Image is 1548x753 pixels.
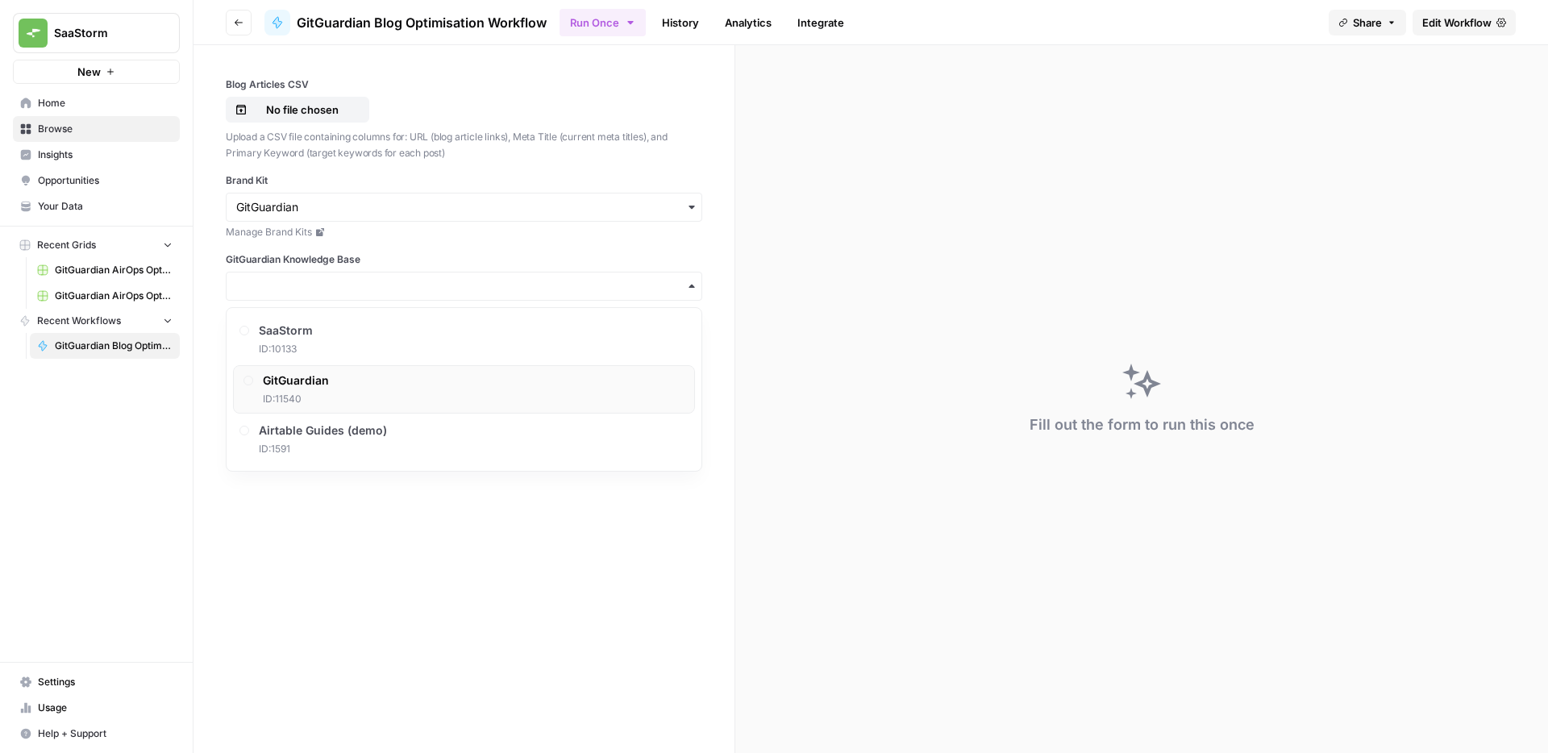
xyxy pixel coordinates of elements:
span: Edit Workflow [1422,15,1492,31]
a: Settings [13,669,180,695]
a: GitGuardian AirOps Optimisations Plan - Copy of GitGuarding Priorities Plan 2025 (1).csv [30,257,180,283]
button: Recent Grids [13,233,180,257]
button: Share [1329,10,1406,35]
span: Help + Support [38,726,173,741]
a: Analytics [715,10,781,35]
button: Workspace: SaaStorm [13,13,180,53]
div: Fill out the form to run this once [1030,414,1255,436]
input: GitGuardian [236,199,692,215]
p: No file chosen [251,102,354,118]
a: Home [13,90,180,116]
span: GitGuardian AirOps Optimisations Plan - Copy of GitGuarding Priorities Plan 2025 (1).csv [55,263,173,277]
a: Integrate [788,10,854,35]
span: Browse [38,122,173,136]
label: GitGuardian Knowledge Base [226,252,702,267]
span: New [77,64,101,80]
span: GitGuardian [263,372,329,389]
label: Brand Kit [226,173,702,188]
span: SaaStorm [259,322,313,339]
a: GitGuardian AirOps Optimisations Plan - Copy of GitGuarding Priorities Plan 2025 (2).csv [30,283,180,309]
a: GitGuardian Blog Optimisation Workflow [264,10,547,35]
span: Share [1353,15,1382,31]
span: Insights [38,148,173,162]
a: History [652,10,709,35]
button: Recent Workflows [13,309,180,333]
span: GitGuardian AirOps Optimisations Plan - Copy of GitGuarding Priorities Plan 2025 (2).csv [55,289,173,303]
span: Airtable Guides (demo) [259,422,387,439]
span: GitGuardian Blog Optimisation Workflow [55,339,173,353]
span: Home [38,96,173,110]
span: Opportunities [38,173,173,188]
a: Usage [13,695,180,721]
span: ID: 11540 [263,392,329,406]
span: ID: 1591 [259,442,387,456]
a: Insights [13,142,180,168]
span: Settings [38,675,173,689]
span: Your Data [38,199,173,214]
span: SaaStorm [54,25,152,41]
span: Usage [38,701,173,715]
span: Recent Grids [37,238,96,252]
p: Select the knowledge base containing GitGuardian's internal content for finding relevant internal... [226,307,702,323]
span: ID: 10133 [259,342,313,356]
label: Blog Articles CSV [226,77,702,92]
img: SaaStorm Logo [19,19,48,48]
p: Upload a CSV file containing columns for: URL (blog article links), Meta Title (current meta titl... [226,129,702,160]
a: Browse [13,116,180,142]
button: New [13,60,180,84]
button: Help + Support [13,721,180,747]
button: No file chosen [226,97,369,123]
a: Your Data [13,193,180,219]
button: Run Once [560,9,646,36]
a: Manage Brand Kits [226,225,702,239]
a: Edit Workflow [1413,10,1516,35]
span: Recent Workflows [37,314,121,328]
span: GitGuardian Blog Optimisation Workflow [297,13,547,32]
a: Opportunities [13,168,180,193]
a: GitGuardian Blog Optimisation Workflow [30,333,180,359]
